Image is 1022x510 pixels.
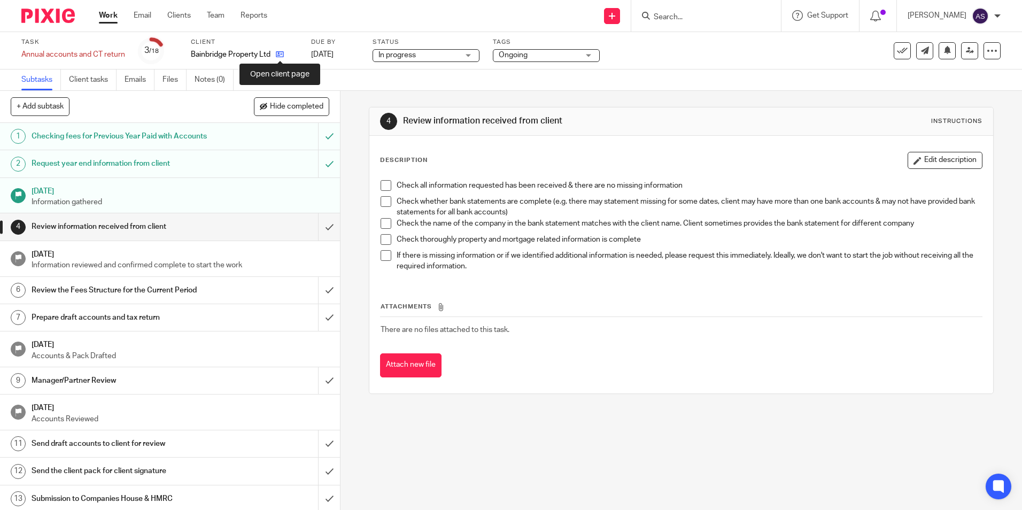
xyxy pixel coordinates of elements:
div: 2 [11,157,26,172]
h1: Review the Fees Structure for the Current Period [32,282,215,298]
p: Information gathered [32,197,330,207]
div: 3 [144,44,159,57]
p: Check all information requested has been received & there are no missing information [397,180,981,191]
label: Tags [493,38,600,47]
img: svg%3E [972,7,989,25]
div: 6 [11,283,26,298]
img: Pixie [21,9,75,23]
h1: Checking fees for Previous Year Paid with Accounts [32,128,215,144]
h1: [DATE] [32,400,330,413]
h1: Request year end information from client [32,156,215,172]
label: Status [373,38,479,47]
h1: [DATE] [32,246,330,260]
span: Hide completed [270,103,323,111]
div: 9 [11,373,26,388]
div: 12 [11,464,26,479]
p: Information reviewed and confirmed complete to start the work [32,260,330,271]
h1: [DATE] [32,183,330,197]
p: Check the name of the company in the bank statement matches with the client name. Client sometime... [397,218,981,229]
label: Client [191,38,298,47]
span: Ongoing [499,51,528,59]
h1: Manager/Partner Review [32,373,215,389]
div: 13 [11,491,26,506]
label: Due by [311,38,359,47]
p: Bainbridge Property Ltd [191,49,270,60]
span: Attachments [381,304,432,310]
h1: Review information received from client [32,219,215,235]
span: In progress [378,51,416,59]
p: Check thoroughly property and mortgage related information is complete [397,234,981,245]
small: /18 [149,48,159,54]
div: 4 [11,220,26,235]
div: Instructions [931,117,982,126]
p: If there is missing information or if we identified additional information is needed, please requ... [397,250,981,272]
a: Subtasks [21,69,61,90]
h1: Submission to Companies House & HMRC [32,491,215,507]
button: Hide completed [254,97,329,115]
h1: Prepare draft accounts and tax return [32,310,215,326]
p: Description [380,156,428,165]
a: Emails [125,69,154,90]
div: Annual accounts and CT return [21,49,125,60]
div: 1 [11,129,26,144]
h1: Send the client pack for client signature [32,463,215,479]
a: Team [207,10,224,21]
a: Email [134,10,151,21]
button: Attach new file [380,353,442,377]
a: Clients [167,10,191,21]
h1: [DATE] [32,337,330,350]
p: Check whether bank statements are complete (e.g. there may statement missing for some dates, clie... [397,196,981,218]
a: Notes (0) [195,69,234,90]
p: Accounts Reviewed [32,414,330,424]
span: There are no files attached to this task. [381,326,509,334]
p: [PERSON_NAME] [908,10,966,21]
input: Search [653,13,749,22]
a: Reports [241,10,267,21]
a: Files [162,69,187,90]
div: 11 [11,436,26,451]
p: Accounts & Pack Drafted [32,351,330,361]
span: [DATE] [311,51,334,58]
h1: Send draft accounts to client for review [32,436,215,452]
div: 4 [380,113,397,130]
a: Work [99,10,118,21]
div: 7 [11,310,26,325]
button: Edit description [908,152,982,169]
h1: Review information received from client [403,115,704,127]
button: + Add subtask [11,97,69,115]
span: Get Support [807,12,848,19]
a: Client tasks [69,69,117,90]
a: Audit logs [242,69,283,90]
label: Task [21,38,125,47]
